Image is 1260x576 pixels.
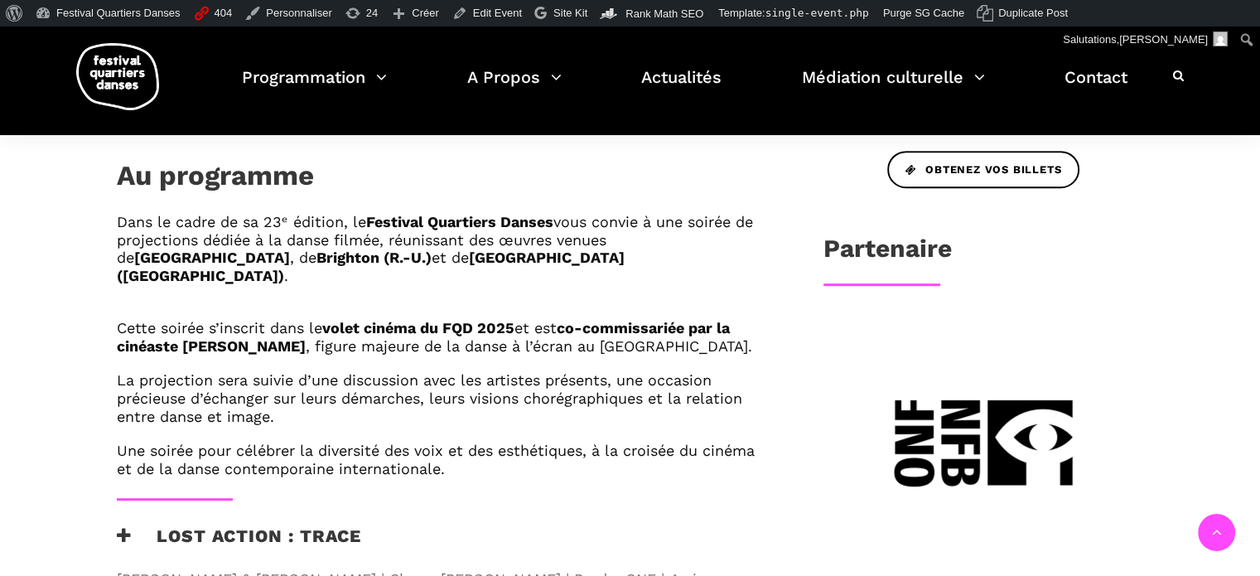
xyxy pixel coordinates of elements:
b: [GEOGRAPHIC_DATA] [134,249,290,266]
h1: Au programme [117,159,314,201]
span: Site Kit [553,7,587,19]
b: Festival Quartiers Danses [366,213,553,230]
a: Contact [1064,63,1127,112]
span: vous convie à une soirée de projections dédiée à la danse filmée, réunissant des œuvres venues de [117,213,753,266]
b: [GEOGRAPHIC_DATA] ([GEOGRAPHIC_DATA]) [117,249,625,284]
h3: Lost Action : Trace [117,525,361,567]
span: Rank Math SEO [625,7,703,20]
span: Obtenez vos billets [905,162,1061,179]
span: single-event.php [765,7,869,19]
a: Programmation [242,63,387,112]
span: , de [290,249,316,266]
span: et est [514,319,557,336]
h3: Partenaire [823,234,952,275]
a: Obtenez vos billets [887,151,1079,188]
a: Actualités [641,63,722,112]
a: Médiation culturelle [802,63,985,112]
span: Une soirée pour célébrer la diversité des voix et des esthétiques, à la croisée du cinéma et de l... [117,442,755,477]
span: Cette soirée s’inscrit dans le [117,319,322,336]
span: Dans le cadre de sa 23ᵉ édition, le [117,213,366,230]
span: , figure majeure de la danse à l’écran au [GEOGRAPHIC_DATA]. [306,337,752,355]
a: Salutations, [1057,27,1234,53]
a: A Propos [467,63,562,112]
span: . [284,267,288,284]
b: Brighton (R.-U.) [316,249,432,266]
span: et de [432,249,469,266]
span: [PERSON_NAME] [1119,33,1208,46]
b: co-commissariée par la cinéaste [PERSON_NAME] [117,319,730,355]
span: La projection sera suivie d’une discussion avec les artistes présents, une occasion précieuse d’é... [117,371,742,424]
img: logo-fqd-med [76,43,159,110]
b: volet cinéma du FQD 2025 [322,319,514,336]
